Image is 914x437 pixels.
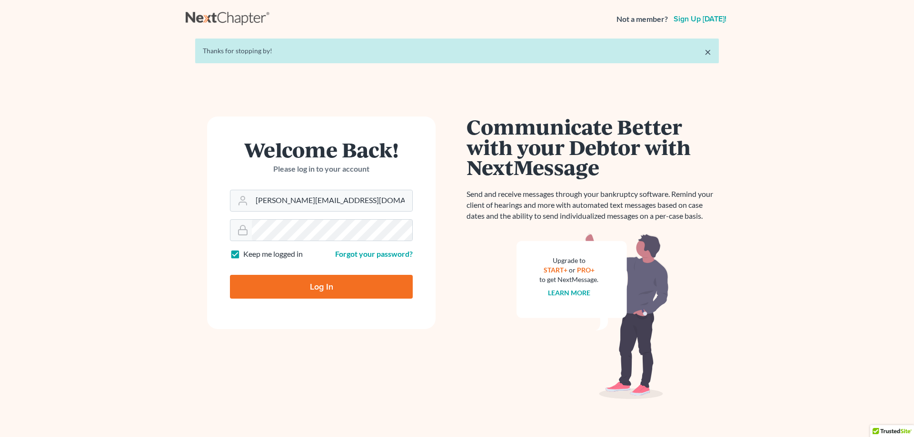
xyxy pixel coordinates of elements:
[467,117,719,177] h1: Communicate Better with your Debtor with NextMessage
[517,233,669,399] img: nextmessage_bg-59042aed3d76b12b5cd301f8e5b87938c9018125f34e5fa2b7a6b67550977c72.svg
[230,139,413,160] h1: Welcome Back!
[252,190,412,211] input: Email Address
[577,266,595,274] a: PRO+
[539,256,598,265] div: Upgrade to
[548,289,590,297] a: Learn more
[203,46,711,56] div: Thanks for stopping by!
[672,15,728,23] a: Sign up [DATE]!
[230,275,413,299] input: Log In
[230,164,413,175] p: Please log in to your account
[616,14,668,25] strong: Not a member?
[569,266,576,274] span: or
[539,275,598,284] div: to get NextMessage.
[467,189,719,222] p: Send and receive messages through your bankruptcy software. Remind your client of hearings and mo...
[705,46,711,58] a: ×
[335,249,413,258] a: Forgot your password?
[243,249,303,260] label: Keep me logged in
[544,266,567,274] a: START+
